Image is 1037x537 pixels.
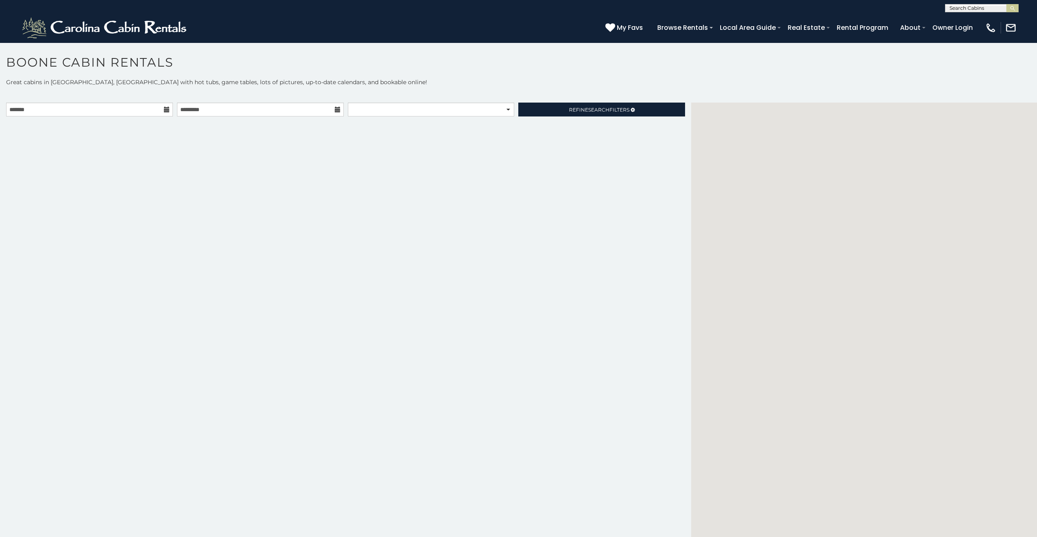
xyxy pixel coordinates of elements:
a: Owner Login [928,20,977,35]
span: Search [588,107,609,113]
img: phone-regular-white.png [985,22,997,34]
a: Rental Program [833,20,892,35]
span: Refine Filters [569,107,629,113]
span: My Favs [617,22,643,33]
a: My Favs [605,22,645,33]
a: Local Area Guide [716,20,780,35]
a: About [896,20,925,35]
img: mail-regular-white.png [1005,22,1017,34]
a: Real Estate [784,20,829,35]
img: White-1-2.png [20,16,190,40]
a: RefineSearchFilters [518,103,685,116]
a: Browse Rentals [653,20,712,35]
